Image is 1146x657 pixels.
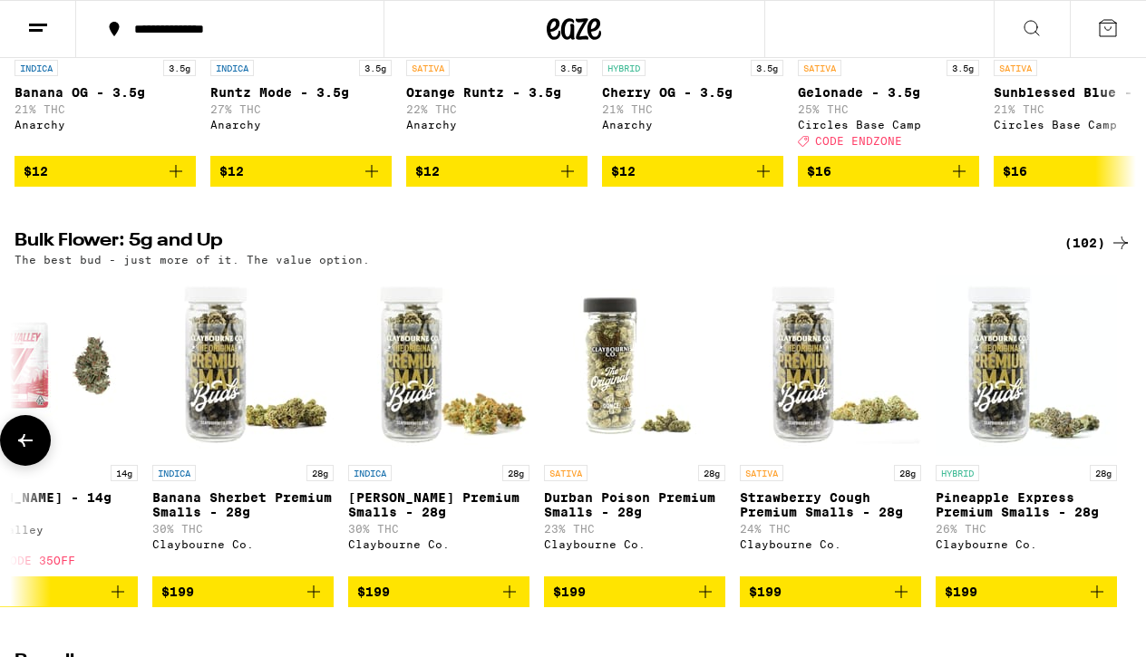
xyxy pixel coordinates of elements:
p: 3.5g [163,60,196,76]
p: Runtz Mode - 3.5g [210,85,392,100]
p: INDICA [210,60,254,76]
img: Claybourne Co. - Strawberry Cough Premium Smalls - 28g [740,275,921,456]
img: Claybourne Co. - King Louis Premium Smalls - 28g [348,275,529,456]
div: Claybourne Co. [348,538,529,550]
a: Open page for Durban Poison Premium Smalls - 28g from Claybourne Co. [544,275,725,575]
div: Anarchy [210,119,392,130]
span: $199 [357,585,390,599]
div: Anarchy [406,119,588,130]
a: Open page for Strawberry Cough Premium Smalls - 28g from Claybourne Co. [740,275,921,575]
span: Hi. Need any help? [11,13,131,27]
p: HYBRID [936,465,979,481]
p: SATIVA [740,465,783,481]
p: SATIVA [798,60,841,76]
p: Banana Sherbet Premium Smalls - 28g [152,490,334,519]
a: (102) [1064,232,1131,254]
div: Anarchy [602,119,783,130]
p: 3.5g [359,60,392,76]
button: Add to bag [152,576,334,607]
span: $12 [611,164,636,179]
p: Gelonade - 3.5g [798,85,979,100]
div: Anarchy [15,119,196,130]
p: 24% THC [740,523,921,535]
img: Claybourne Co. - Pineapple Express Premium Smalls - 28g [936,275,1117,456]
span: $199 [553,585,586,599]
button: Add to bag [15,156,196,187]
p: Cherry OG - 3.5g [602,85,783,100]
p: The best bud - just more of it. The value option. [15,254,370,266]
p: HYBRID [602,60,646,76]
p: Strawberry Cough Premium Smalls - 28g [740,490,921,519]
span: $16 [807,164,831,179]
h2: Bulk Flower: 5g and Up [15,232,1043,254]
span: $12 [415,164,440,179]
p: 21% THC [602,103,783,115]
p: 22% THC [406,103,588,115]
button: Add to bag [798,156,979,187]
div: Claybourne Co. [152,538,334,550]
p: Banana OG - 3.5g [15,85,196,100]
p: INDICA [152,465,196,481]
p: Orange Runtz - 3.5g [406,85,588,100]
p: 3.5g [947,60,979,76]
p: Pineapple Express Premium Smalls - 28g [936,490,1117,519]
button: Add to bag [936,576,1117,607]
a: Open page for Banana Sherbet Premium Smalls - 28g from Claybourne Co. [152,275,334,575]
p: 30% THC [152,523,334,535]
p: INDICA [15,60,58,76]
p: 28g [894,465,921,481]
p: 27% THC [210,103,392,115]
div: Claybourne Co. [544,538,725,550]
p: INDICA [348,465,392,481]
p: SATIVA [994,60,1037,76]
p: 14g [111,465,138,481]
div: Circles Base Camp [798,119,979,130]
p: 23% THC [544,523,725,535]
button: Add to bag [348,576,529,607]
button: Add to bag [740,576,921,607]
span: $12 [24,164,48,179]
p: 30% THC [348,523,529,535]
button: Add to bag [210,156,392,187]
p: 28g [698,465,725,481]
p: 21% THC [15,103,196,115]
div: Claybourne Co. [936,538,1117,550]
p: [PERSON_NAME] Premium Smalls - 28g [348,490,529,519]
p: 26% THC [936,523,1117,535]
img: Claybourne Co. - Banana Sherbet Premium Smalls - 28g [152,275,334,456]
a: Open page for Pineapple Express Premium Smalls - 28g from Claybourne Co. [936,275,1117,575]
p: 25% THC [798,103,979,115]
span: $199 [749,585,782,599]
button: Add to bag [602,156,783,187]
span: $16 [1003,164,1027,179]
p: 3.5g [555,60,588,76]
span: $12 [219,164,244,179]
p: 28g [1090,465,1117,481]
div: Claybourne Co. [740,538,921,550]
p: SATIVA [544,465,588,481]
span: CODE ENDZONE [815,135,902,147]
p: 28g [502,465,529,481]
p: 3.5g [751,60,783,76]
img: Claybourne Co. - Durban Poison Premium Smalls - 28g [544,275,725,456]
p: 28g [306,465,334,481]
button: Add to bag [544,576,725,607]
a: Open page for King Louis Premium Smalls - 28g from Claybourne Co. [348,275,529,575]
span: $199 [161,585,194,599]
button: Add to bag [406,156,588,187]
p: SATIVA [406,60,450,76]
p: Durban Poison Premium Smalls - 28g [544,490,725,519]
span: $199 [945,585,977,599]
